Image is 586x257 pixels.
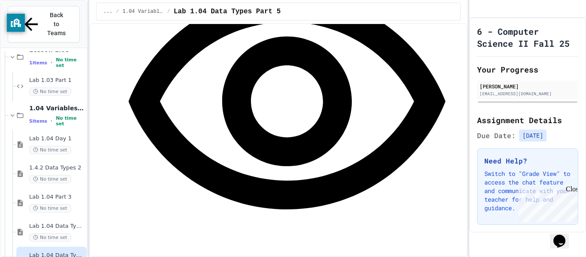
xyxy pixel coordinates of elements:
span: No time set [29,88,71,96]
iframe: chat widget [515,185,577,222]
button: Back to Teams [8,6,80,42]
h3: Need Help? [484,156,571,166]
span: 1.04 Variables and User Input [123,8,164,15]
span: Lab 1.04 Data Types Part 4 [29,223,85,230]
h2: Assignment Details [477,114,578,126]
span: Lab 1.04 Data Types Part 5 [174,6,281,17]
span: Lab 1.04 Day 1 [29,135,85,142]
span: 1.04 Variables and User Input [29,104,85,112]
span: No time set [29,204,71,212]
span: • [51,118,52,124]
span: No time set [56,57,85,68]
span: • [51,59,52,66]
div: [EMAIL_ADDRESS][DOMAIN_NAME] [480,91,576,97]
span: / [167,8,170,15]
span: Back to Teams [46,11,66,38]
span: No time set [29,233,71,242]
span: No time set [29,175,71,183]
div: Chat with us now!Close [3,3,59,54]
button: privacy banner [7,14,25,32]
div: [PERSON_NAME] [480,82,576,90]
span: Due Date: [477,130,516,141]
span: 1 items [29,60,47,66]
span: / [116,8,119,15]
span: 1.4.2 Data Types 2 [29,164,85,172]
h1: 6 - Computer Science II Fall 25 [477,25,578,49]
span: ... [103,8,113,15]
span: Lab 1.04 Part 3 [29,194,85,201]
span: [DATE] [519,130,547,142]
iframe: chat widget [550,223,577,248]
h2: Your Progress [477,63,578,76]
span: 5 items [29,118,47,124]
span: No time set [29,146,71,154]
span: Lab 1.03 Part 1 [29,77,85,84]
p: Switch to "Grade View" to access the chat feature and communicate with your teacher for help and ... [484,169,571,212]
span: No time set [56,115,85,127]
